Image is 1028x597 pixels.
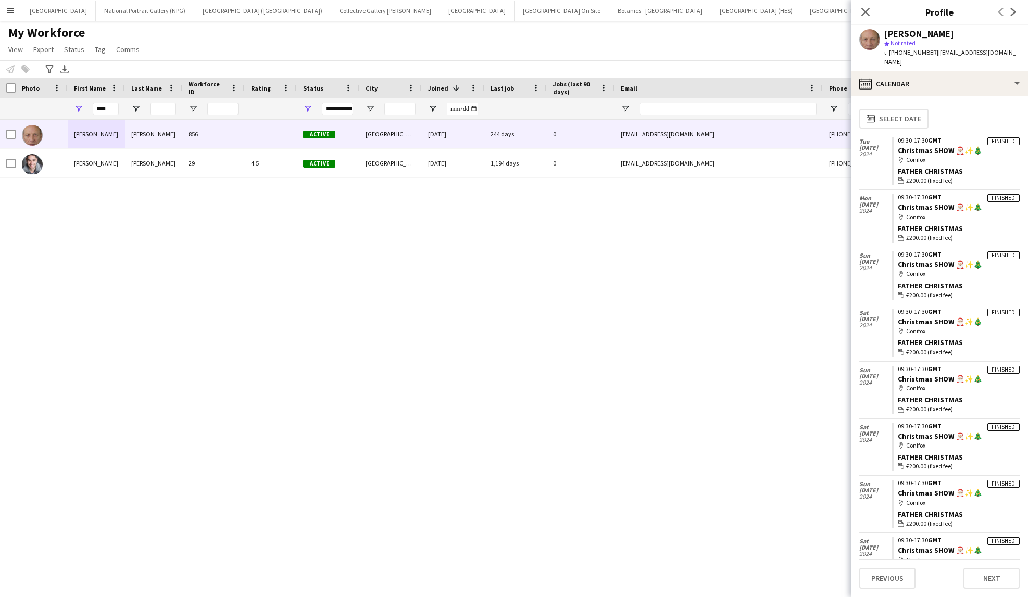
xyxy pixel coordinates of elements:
div: 856 [182,120,245,148]
div: [PHONE_NUMBER] [823,120,956,148]
span: [DATE] [859,201,892,208]
button: Next [963,568,1020,589]
button: Open Filter Menu [366,104,375,113]
app-action-btn: Export XLSX [58,63,71,75]
span: Sat [859,424,892,430]
div: [PHONE_NUMBER] [823,149,956,177]
div: [PERSON_NAME] [68,120,125,148]
div: [EMAIL_ADDRESS][DOMAIN_NAME] [615,120,823,148]
div: 1,194 days [484,149,547,177]
button: [GEOGRAPHIC_DATA] [21,1,96,21]
span: Sun [859,367,892,373]
span: Active [303,131,335,138]
input: Email Filter Input [640,103,817,115]
span: First Name [74,84,106,92]
div: 4.5 [245,149,297,177]
div: 0 [547,120,615,148]
span: Email [621,84,637,92]
span: 2024 [859,493,892,500]
div: Conifox [898,326,1020,336]
div: Conifox [898,555,1020,565]
a: Christmas SHOW 🎅🏼✨🎄 [898,488,982,498]
h3: Profile [851,5,1028,19]
button: [GEOGRAPHIC_DATA] On Site [515,1,609,21]
div: Father Christmas [898,510,1020,519]
span: GMT [928,479,942,487]
a: Christmas SHOW 🎅🏼✨🎄 [898,431,982,441]
span: [DATE] [859,145,892,151]
span: GMT [928,536,942,544]
span: Mon [859,195,892,201]
a: Christmas SHOW 🎅🏼✨🎄 [898,374,982,384]
span: £200.00 (fixed fee) [906,176,953,185]
div: 0 [547,149,615,177]
span: Jobs (last 90 days) [553,80,596,96]
span: Export [33,45,54,54]
button: Open Filter Menu [621,104,630,113]
div: Conifox [898,498,1020,507]
app-action-btn: Advanced filters [43,63,56,75]
div: [DATE] [422,149,484,177]
div: [PERSON_NAME] [884,29,954,39]
span: Rating [251,84,271,92]
img: Federico Trujillo [22,154,43,175]
a: Comms [112,43,144,56]
button: [GEOGRAPHIC_DATA][PERSON_NAME] [801,1,920,21]
a: Christmas SHOW 🎅🏼✨🎄 [898,260,982,269]
div: Conifox [898,441,1020,450]
button: Open Filter Menu [189,104,198,113]
button: Open Filter Menu [303,104,312,113]
span: Status [303,84,323,92]
span: £200.00 (fixed fee) [906,519,953,528]
button: Botanics - [GEOGRAPHIC_DATA] [609,1,711,21]
span: £200.00 (fixed fee) [906,233,953,243]
div: 09:30-17:30 [898,366,1020,372]
a: Tag [91,43,110,56]
button: [GEOGRAPHIC_DATA] (HES) [711,1,801,21]
input: Last Name Filter Input [150,103,176,115]
div: Conifox [898,384,1020,393]
input: Joined Filter Input [447,103,478,115]
span: Phone [829,84,847,92]
button: Select date [859,109,929,129]
a: Status [60,43,89,56]
span: t. [PHONE_NUMBER] [884,48,938,56]
button: National Portrait Gallery (NPG) [96,1,194,21]
div: Finished [987,137,1020,145]
span: [DATE] [859,430,892,437]
span: 2024 [859,208,892,214]
span: GMT [928,250,942,258]
div: [EMAIL_ADDRESS][DOMAIN_NAME] [615,149,823,177]
div: 09:30-17:30 [898,423,1020,429]
input: Phone Filter Input [848,103,950,115]
span: Sun [859,252,892,259]
button: [GEOGRAPHIC_DATA] ([GEOGRAPHIC_DATA]) [194,1,331,21]
span: 2024 [859,265,892,271]
div: 09:30-17:30 [898,194,1020,200]
span: £200.00 (fixed fee) [906,290,953,300]
span: 2024 [859,551,892,557]
div: 09:30-17:30 [898,309,1020,315]
span: Active [303,160,335,168]
div: Father Christmas [898,281,1020,290]
span: My Workforce [8,25,85,41]
div: Finished [987,366,1020,374]
span: Photo [22,84,40,92]
span: Joined [428,84,448,92]
span: Last Name [131,84,162,92]
span: Comms [116,45,140,54]
div: Finished [987,194,1020,202]
span: GMT [928,422,942,430]
span: Workforce ID [189,80,226,96]
a: Export [29,43,58,56]
div: Finished [987,423,1020,431]
div: 29 [182,149,245,177]
div: [PERSON_NAME] [125,120,182,148]
span: £200.00 (fixed fee) [906,404,953,414]
span: View [8,45,23,54]
div: [GEOGRAPHIC_DATA] [359,149,422,177]
span: [DATE] [859,373,892,379]
button: Collective Gallery [PERSON_NAME] [331,1,440,21]
span: 2024 [859,151,892,157]
button: Open Filter Menu [131,104,141,113]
